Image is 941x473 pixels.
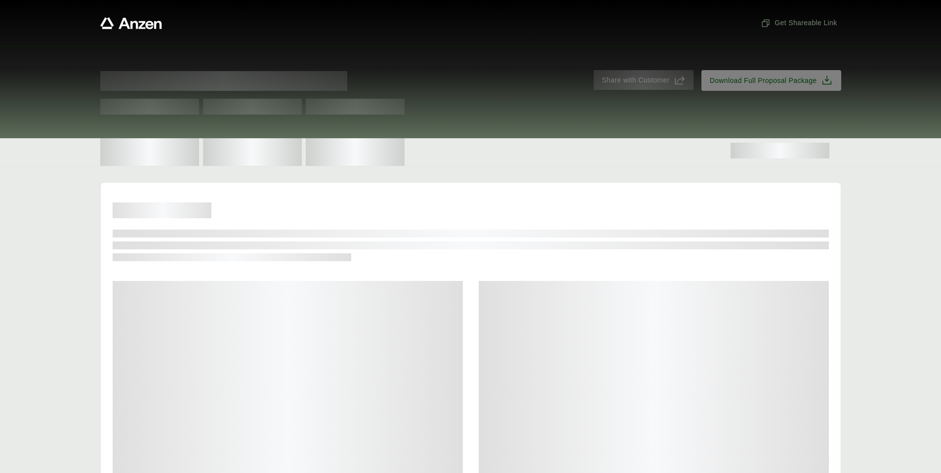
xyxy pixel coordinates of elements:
[306,99,405,115] span: Test
[757,14,841,32] button: Get Shareable Link
[761,18,837,28] span: Get Shareable Link
[100,17,162,29] a: Anzen website
[100,71,347,91] span: Proposal for
[602,75,669,85] span: Share with Customer
[100,99,199,115] span: Test
[203,99,302,115] span: Test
